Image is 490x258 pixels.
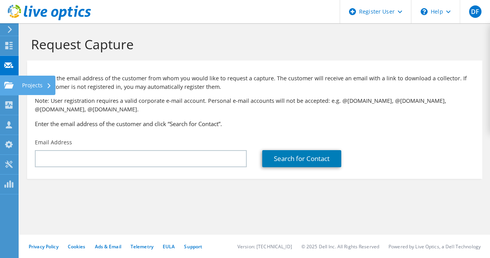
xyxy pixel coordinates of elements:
[469,5,481,18] span: DF
[163,243,175,250] a: EULA
[35,119,475,128] h3: Enter the email address of the customer and click “Search for Contact”.
[35,74,475,91] p: Provide the email address of the customer from whom you would like to request a capture. The cust...
[389,243,481,250] li: Powered by Live Optics, a Dell Technology
[301,243,379,250] li: © 2025 Dell Inc. All Rights Reserved
[131,243,153,250] a: Telemetry
[237,243,292,250] li: Version: [TECHNICAL_ID]
[68,243,86,250] a: Cookies
[35,97,475,114] p: Note: User registration requires a valid corporate e-mail account. Personal e-mail accounts will ...
[262,150,341,167] a: Search for Contact
[18,76,55,95] div: Projects
[29,243,58,250] a: Privacy Policy
[95,243,121,250] a: Ads & Email
[31,36,475,52] h1: Request Capture
[184,243,202,250] a: Support
[35,139,72,146] label: Email Address
[421,8,428,15] svg: \n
